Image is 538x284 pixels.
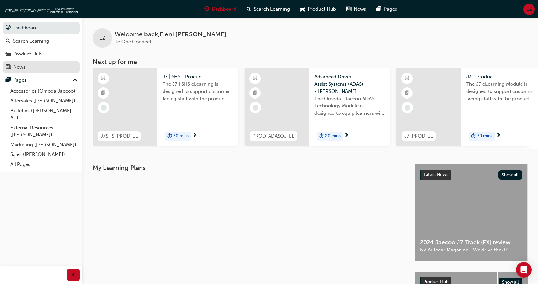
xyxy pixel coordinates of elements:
button: Pages [3,74,80,86]
img: oneconnect [3,3,78,15]
span: EZ [100,34,105,42]
span: PROD-ADASOJ-EL [252,132,294,140]
span: search-icon [247,5,251,13]
span: Dashboard [212,5,236,13]
span: Advanced Driver Assist Systems (ADAS) - [PERSON_NAME] [314,73,385,95]
span: learningResourceType_ELEARNING-icon [101,74,106,83]
span: duration-icon [319,132,324,141]
span: J7SHS-PROD-EL [100,132,138,140]
span: learningResourceType_ELEARNING-icon [405,74,409,83]
div: News [13,64,26,71]
span: J7 | SHS - Product [163,73,233,81]
a: pages-iconPages [371,3,402,16]
a: All Pages [8,160,80,170]
span: next-icon [496,133,501,139]
span: guage-icon [204,5,209,13]
span: guage-icon [6,25,11,31]
span: booktick-icon [253,89,258,97]
div: Product Hub [13,50,42,58]
span: learningRecordVerb_NONE-icon [101,105,107,111]
span: The J7 eLearning Module is designed to support customer facing staff with the product and sales i... [466,81,537,103]
span: Pages [384,5,397,13]
a: News [3,61,80,73]
span: prev-icon [71,271,76,279]
span: news-icon [6,64,11,70]
a: guage-iconDashboard [199,3,241,16]
a: J7SHS-PROD-ELJ7 | SHS - ProductThe J7 | SHS eLearning is designed to support customer facing staf... [93,68,238,146]
a: Latest NewsShow all2024 Jaecoo J7 Track (EX) reviewNZ Autocar Magazine - We drive the J7. [415,164,528,261]
span: Product Hub [308,5,336,13]
span: up-icon [73,76,77,84]
span: The Omoda | Jaecoo ADAS Technology Module is designed to equip learners with essential knowledge ... [314,95,385,117]
div: Pages [13,76,26,84]
a: news-iconNews [341,3,371,16]
h3: Next up for me [82,58,538,65]
span: To One Connect [115,39,151,44]
span: Search Learning [254,5,290,13]
span: pages-icon [376,5,381,13]
span: 20 mins [325,132,341,140]
span: J7-PROD-EL [404,132,433,140]
span: booktick-icon [405,89,409,97]
a: External Resources ([PERSON_NAME]) [8,123,80,140]
span: learningResourceType_ELEARNING-icon [253,74,258,83]
a: car-iconProduct Hub [295,3,341,16]
span: search-icon [6,38,10,44]
a: Marketing ([PERSON_NAME]) [8,140,80,150]
button: Show all [498,170,522,180]
div: Open Intercom Messenger [516,262,532,278]
span: Latest News [424,172,448,177]
span: car-icon [6,51,11,57]
span: pages-icon [6,77,11,83]
a: Latest NewsShow all [420,170,522,180]
a: Bulletins ([PERSON_NAME] - AU) [8,106,80,123]
button: EZ [523,4,535,15]
span: next-icon [344,133,349,139]
span: Welcome back , Eleni [PERSON_NAME] [115,31,226,38]
span: duration-icon [471,132,476,141]
span: duration-icon [167,132,172,141]
span: News [354,5,366,13]
span: NZ Autocar Magazine - We drive the J7. [420,246,522,254]
span: J7 - Product [466,73,537,81]
span: EZ [526,5,532,13]
span: next-icon [192,133,197,139]
div: Search Learning [13,37,49,45]
button: DashboardSearch LearningProduct HubNews [3,21,80,74]
span: 30 mins [477,132,492,140]
span: booktick-icon [101,89,106,97]
span: news-icon [346,5,351,13]
span: learningRecordVerb_NONE-icon [405,105,410,111]
a: Sales ([PERSON_NAME]) [8,150,80,160]
a: Accessories (Omoda Jaecoo) [8,86,80,96]
a: Search Learning [3,35,80,47]
span: learningRecordVerb_NONE-icon [253,105,258,111]
span: The J7 | SHS eLearning is designed to support customer facing staff with the product and sales in... [163,81,233,103]
span: car-icon [300,5,305,13]
a: PROD-ADASOJ-ELAdvanced Driver Assist Systems (ADAS) - [PERSON_NAME]The Omoda | Jaecoo ADAS Techno... [245,68,390,146]
a: Dashboard [3,22,80,34]
span: 2024 Jaecoo J7 Track (EX) review [420,239,522,246]
a: Aftersales ([PERSON_NAME]) [8,96,80,106]
h3: My Learning Plans [93,164,404,171]
span: 30 mins [173,132,189,140]
a: Product Hub [3,48,80,60]
a: search-iconSearch Learning [241,3,295,16]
